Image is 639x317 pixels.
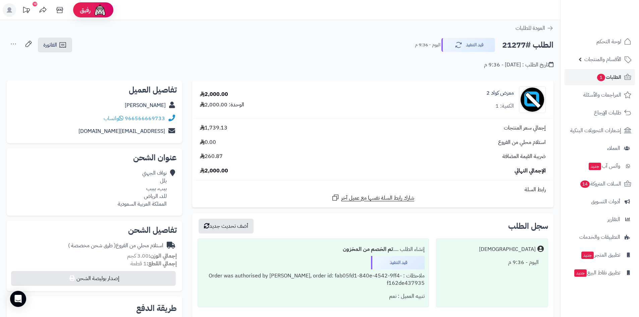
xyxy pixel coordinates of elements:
[10,291,26,307] div: Open Intercom Messenger
[130,260,177,268] small: 1 قطعة
[498,139,546,146] span: استلام محلي من الفروع
[565,105,635,121] a: طلبات الإرجاع
[565,140,635,156] a: العملاء
[125,114,165,122] a: 966566669733
[118,169,167,208] div: نواف الجهني بلل ببب، بببب للد، الرياض المملكة العربية السعودية
[504,124,546,132] span: إجمالي سعر المنتجات
[583,90,621,100] span: المراجعات والأسئلة
[484,61,553,69] div: تاريخ الطلب : [DATE] - 9:36 م
[202,269,424,290] div: ملاحظات : Order was authorised by [PERSON_NAME], order id: fab05fd1-840e-4542-9ff4-f162de437935
[200,153,223,160] span: 260.87
[200,167,228,175] span: 2,000.00
[125,101,166,109] a: [PERSON_NAME]
[588,161,620,171] span: وآتس آب
[199,219,254,233] button: أضف تحديث جديد
[607,144,620,153] span: العملاء
[343,245,393,253] b: تم الخصم من المخزون
[331,194,414,202] a: شارك رابط السلة نفسها مع عميل آخر
[127,252,177,260] small: 3.00 كجم
[371,256,425,269] div: قيد التنفيذ
[597,73,605,82] span: 1
[574,268,620,277] span: تطبيق نقاط البيع
[502,38,553,52] h2: الطلب #21277
[11,271,176,286] button: إصدار بوليصة الشحن
[68,242,116,250] span: ( طرق شحن مخصصة )
[565,122,635,139] a: إشعارات التحويلات البنكية
[519,86,545,113] img: no_image-90x90.png
[565,69,635,85] a: الطلبات1
[495,102,514,110] div: الكمية: 1
[508,222,548,230] h3: سجل الطلب
[589,163,601,170] span: جديد
[136,304,177,312] h2: طريقة الدفع
[565,158,635,174] a: وآتس آبجديد
[580,179,621,189] span: السلات المتروكة
[581,250,620,260] span: تطبيق المتجر
[68,242,163,250] div: استلام محلي من الفروع
[516,24,553,32] a: العودة للطلبات
[516,24,545,32] span: العودة للطلبات
[147,260,177,268] strong: إجمالي القطع:
[594,108,621,117] span: طلبات الإرجاع
[93,3,107,17] img: ai-face.png
[415,42,440,48] small: اليوم - 9:36 م
[12,154,177,162] h2: عنوان الشحن
[202,243,424,256] div: إنشاء الطلب ....
[80,6,91,14] span: رفيق
[607,215,620,224] span: التقارير
[593,5,633,19] img: logo-2.png
[591,197,620,206] span: أدوات التسويق
[580,180,590,188] span: 14
[581,252,594,259] span: جديد
[596,72,621,82] span: الطلبات
[579,232,620,242] span: التطبيقات والخدمات
[341,194,414,202] span: شارك رابط السلة نفسها مع عميل آخر
[200,139,216,146] span: 0.00
[43,41,57,49] span: الفاتورة
[104,114,123,122] a: واتساب
[479,246,536,253] div: [DEMOGRAPHIC_DATA]
[486,89,514,97] a: معرض كواد 2
[195,186,551,194] div: رابط السلة
[565,211,635,227] a: التقارير
[200,124,227,132] span: 1,739.13
[502,153,546,160] span: ضريبة القيمة المضافة
[78,127,165,135] a: [EMAIL_ADDRESS][DOMAIN_NAME]
[565,265,635,281] a: تطبيق نقاط البيعجديد
[565,247,635,263] a: تطبيق المتجرجديد
[202,290,424,303] div: تنبيه العميل : نعم
[441,38,495,52] button: قيد التنفيذ
[200,101,244,109] div: الوحدة: 2,000.00
[33,2,37,6] div: 10
[584,55,621,64] span: الأقسام والمنتجات
[565,194,635,210] a: أدوات التسويق
[440,256,544,269] div: اليوم - 9:36 م
[570,126,621,135] span: إشعارات التحويلات البنكية
[565,34,635,50] a: لوحة التحكم
[18,3,35,18] a: تحديثات المنصة
[565,87,635,103] a: المراجعات والأسئلة
[565,176,635,192] a: السلات المتروكة14
[574,269,587,277] span: جديد
[515,167,546,175] span: الإجمالي النهائي
[200,91,228,98] div: 2,000.00
[149,252,177,260] strong: إجمالي الوزن:
[12,226,177,234] h2: تفاصيل الشحن
[38,38,72,52] a: الفاتورة
[12,86,177,94] h2: تفاصيل العميل
[596,37,621,46] span: لوحة التحكم
[565,229,635,245] a: التطبيقات والخدمات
